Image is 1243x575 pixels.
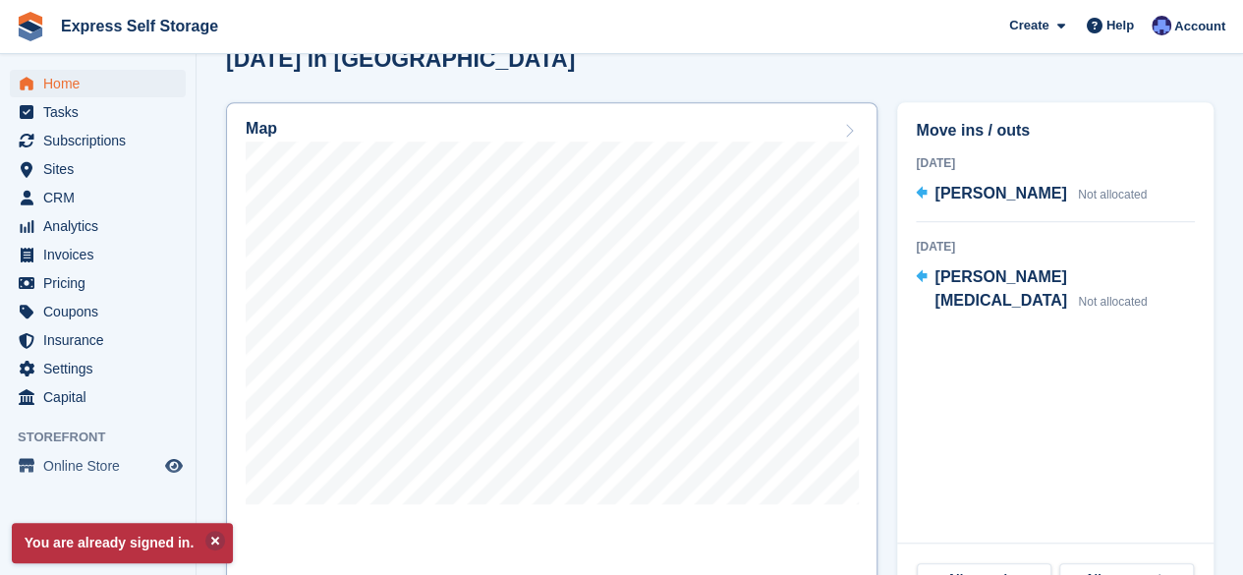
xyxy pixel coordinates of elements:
[18,428,196,447] span: Storefront
[916,119,1195,143] h2: Move ins / outs
[10,326,186,354] a: menu
[1106,16,1134,35] span: Help
[10,452,186,480] a: menu
[1174,17,1225,36] span: Account
[916,238,1195,256] div: [DATE]
[43,452,161,480] span: Online Store
[1009,16,1048,35] span: Create
[43,269,161,297] span: Pricing
[162,454,186,478] a: Preview store
[916,182,1147,207] a: [PERSON_NAME] Not allocated
[10,298,186,325] a: menu
[10,212,186,240] a: menu
[226,46,575,73] h2: [DATE] in [GEOGRAPHIC_DATA]
[10,155,186,183] a: menu
[43,326,161,354] span: Insurance
[10,269,186,297] a: menu
[43,70,161,97] span: Home
[43,355,161,382] span: Settings
[43,383,161,411] span: Capital
[10,127,186,154] a: menu
[43,127,161,154] span: Subscriptions
[10,241,186,268] a: menu
[934,185,1066,201] span: [PERSON_NAME]
[1078,295,1147,309] span: Not allocated
[916,154,1195,172] div: [DATE]
[43,298,161,325] span: Coupons
[43,212,161,240] span: Analytics
[934,268,1067,309] span: [PERSON_NAME][MEDICAL_DATA]
[10,355,186,382] a: menu
[43,98,161,126] span: Tasks
[53,10,226,42] a: Express Self Storage
[43,155,161,183] span: Sites
[10,70,186,97] a: menu
[10,184,186,211] a: menu
[916,265,1195,315] a: [PERSON_NAME][MEDICAL_DATA] Not allocated
[10,383,186,411] a: menu
[1152,16,1171,35] img: Vahnika Batchu
[1078,188,1147,201] span: Not allocated
[10,98,186,126] a: menu
[12,523,233,563] p: You are already signed in.
[43,241,161,268] span: Invoices
[16,12,45,41] img: stora-icon-8386f47178a22dfd0bd8f6a31ec36ba5ce8667c1dd55bd0f319d3a0aa187defe.svg
[246,120,277,138] h2: Map
[43,184,161,211] span: CRM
